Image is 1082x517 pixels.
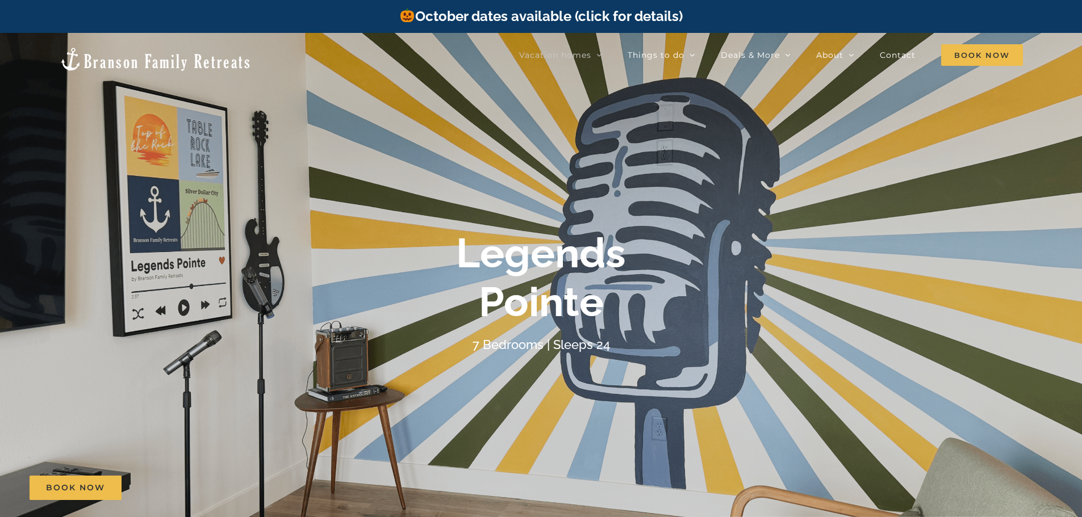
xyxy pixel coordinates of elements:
nav: Main Menu [519,44,1023,66]
img: 🎃 [400,9,414,22]
span: Vacation homes [519,51,591,59]
span: Contact [880,51,916,59]
h4: 7 Bedrooms | Sleeps 24 [473,337,610,352]
b: Legends Pointe [456,229,626,326]
span: Book Now [941,44,1023,66]
span: Book Now [46,483,105,493]
a: October dates available (click for details) [399,8,682,24]
span: Things to do [628,51,684,59]
a: Deals & More [721,44,791,66]
a: Book Now [30,476,122,500]
a: Things to do [628,44,695,66]
img: Branson Family Retreats Logo [59,47,252,72]
a: About [816,44,854,66]
span: Deals & More [721,51,780,59]
a: Vacation homes [519,44,602,66]
span: About [816,51,843,59]
a: Contact [880,44,916,66]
